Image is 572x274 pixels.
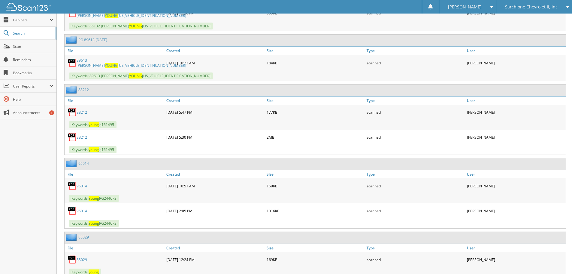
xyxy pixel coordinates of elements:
[465,244,566,252] a: User
[77,135,87,140] a: 88212
[105,63,118,68] span: YOUNG
[365,56,465,69] div: scanned
[165,170,265,178] a: Created
[105,13,118,18] span: YOUNG
[165,180,265,192] div: [DATE] 10:51 AM
[365,180,465,192] div: scanned
[165,106,265,118] div: [DATE] 5:47 PM
[365,131,465,143] div: scanned
[13,70,53,75] span: Bookmarks
[69,72,213,79] span: Keywords: 89613 [PERSON_NAME] [US_VEHICLE_IDENTIFICATION_NUMBER]
[465,170,566,178] a: User
[68,255,77,264] img: PDF.png
[78,161,89,166] a: 95014
[165,205,265,217] div: [DATE] 2:05 PM
[13,44,53,49] span: Scan
[68,108,77,117] img: PDF.png
[265,131,365,143] div: 2MB
[465,97,566,105] a: User
[66,233,78,241] img: folder2.png
[65,244,165,252] a: File
[66,160,78,167] img: folder2.png
[77,183,87,189] a: 95014
[78,235,89,240] a: 88029
[69,121,117,128] span: Keywords: kj161495
[265,47,365,55] a: Size
[68,206,77,215] img: PDF.png
[65,170,165,178] a: File
[13,84,49,89] span: User Reports
[365,97,465,105] a: Type
[69,146,117,153] span: Keywords: kj161495
[365,47,465,55] a: Type
[265,180,365,192] div: 169KB
[505,5,558,9] span: Sarchione Chevrolet II, Inc
[465,180,566,192] div: [PERSON_NAME]
[265,205,365,217] div: 1016KB
[6,3,51,11] img: scan123-logo-white.svg
[78,87,89,92] a: 88212
[66,36,78,44] img: folder2.png
[365,106,465,118] div: scanned
[78,37,107,42] a: RO 89613 [DATE]
[65,47,165,55] a: File
[165,244,265,252] a: Created
[465,106,566,118] div: [PERSON_NAME]
[165,254,265,266] div: [DATE] 12:24 PM
[13,97,53,102] span: Help
[68,181,77,190] img: PDF.png
[68,58,77,67] img: PDF.png
[77,208,87,214] a: 95014
[13,57,53,62] span: Reminders
[13,110,53,115] span: Announcements
[13,17,49,23] span: Cabinets
[89,122,99,127] span: young
[77,110,87,115] a: 88212
[265,170,365,178] a: Size
[265,254,365,266] div: 169KB
[365,170,465,178] a: Type
[13,31,53,36] span: Search
[448,5,482,9] span: [PERSON_NAME]
[129,73,142,79] span: YOUNG
[89,221,99,226] span: Young
[265,106,365,118] div: 177KB
[465,131,566,143] div: [PERSON_NAME]
[265,244,365,252] a: Size
[129,23,142,29] span: YOUNG
[66,86,78,94] img: folder2.png
[69,195,119,202] span: Keywords: RG244673
[89,147,99,152] span: young
[68,133,77,142] img: PDF.png
[65,97,165,105] a: File
[49,110,54,115] div: 1
[165,56,265,69] div: [DATE] 10:22 AM
[365,254,465,266] div: scanned
[465,47,566,55] a: User
[365,205,465,217] div: scanned
[265,56,365,69] div: 184KB
[265,97,365,105] a: Size
[165,97,265,105] a: Created
[365,244,465,252] a: Type
[77,58,186,68] a: 89613 [PERSON_NAME]YOUNG[US_VEHICLE_IDENTIFICATION_NUMBER]
[165,131,265,143] div: [DATE] 5:30 PM
[165,47,265,55] a: Created
[465,205,566,217] div: [PERSON_NAME]
[89,196,99,201] span: Young
[69,220,119,227] span: Keywords: RG244673
[465,56,566,69] div: [PERSON_NAME]
[69,23,213,29] span: Keywords: 85132 [PERSON_NAME] [US_VEHICLE_IDENTIFICATION_NUMBER]
[465,254,566,266] div: [PERSON_NAME]
[77,257,87,262] a: 88029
